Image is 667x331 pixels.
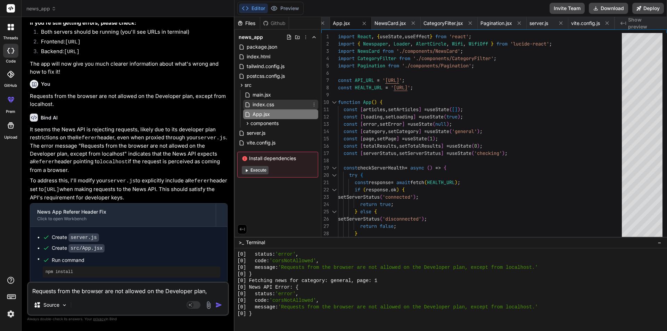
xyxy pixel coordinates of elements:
button: Execute [242,166,269,174]
span: vite.config.js [246,139,276,147]
span: = [424,128,427,134]
span: 'error' [275,251,296,258]
span: ( [424,179,427,185]
span: CategoryFilter.jsx [423,20,463,27]
span: = [377,77,380,83]
span: [ [452,106,455,113]
div: 17 [321,150,329,157]
span: = [385,84,388,91]
span: = [446,143,449,149]
span: , [402,33,405,40]
span: [URL] [385,77,399,83]
span: ' [399,77,402,83]
span: useState [410,121,433,127]
code: Referer [75,135,97,141]
div: Create [52,245,105,252]
span: ] [441,143,444,149]
span: { [380,99,382,105]
span: ok [391,187,396,193]
span: setServerStatus [399,150,441,156]
span: } [355,208,357,215]
div: 7 [321,77,329,84]
span: ] [419,106,421,113]
span: package.json [246,43,278,51]
span: CategoryFilter [357,55,396,61]
span: const [344,150,357,156]
span: } [491,41,494,47]
span: return [360,223,377,229]
span: Install dependencies [242,155,314,162]
code: [URL] [65,39,81,45]
span: ; [435,135,438,142]
button: Preview [268,3,302,13]
span: ] [396,135,399,142]
span: [ [360,114,363,120]
span: ( [427,165,430,171]
span: ] [441,150,444,156]
span: ( [433,121,435,127]
div: Click to collapse the range. [330,186,339,193]
span: setPage [377,135,396,142]
code: server.js [198,135,226,141]
span: ) [458,106,460,113]
div: Click to collapse the range. [330,99,339,106]
span: const [338,84,352,91]
img: settings [5,308,17,320]
span: true [446,114,458,120]
span: import [338,63,355,69]
span: ' [382,77,385,83]
span: setServerStatus [338,216,380,222]
code: server.js [68,233,99,242]
span: setCategory [388,128,419,134]
span: './components/Pagination' [402,63,471,69]
div: 14 [321,128,329,135]
div: 10 [321,99,329,106]
span: Show preview [628,16,661,30]
button: Download [589,3,628,14]
span: React [357,33,371,40]
span: } [355,230,357,237]
span: news_app [239,34,263,41]
span: from [496,41,508,47]
span: 'general' [452,128,477,134]
code: Referer [33,159,55,165]
li: Backend: [35,48,228,57]
span: Terminal [246,239,265,246]
div: News App Referer Header Fix [37,208,209,215]
div: 19 [321,164,329,172]
button: News App Referer Header FixClick to open Workbench [30,204,216,226]
button: Invite Team [550,3,585,14]
span: useState [427,106,449,113]
span: fetch [410,179,424,185]
span: error [363,121,377,127]
div: 12 [321,113,329,121]
span: ( [444,114,446,120]
span: ] [419,128,421,134]
button: Deploy [632,3,664,14]
span: ; [549,41,552,47]
span: const [344,165,357,171]
span: useEffect [405,33,430,40]
span: , [385,128,388,134]
span: ; [410,84,413,91]
span: NewsCard.jsx [374,20,406,27]
span: try [349,172,357,178]
span: , [388,41,391,47]
span: ) [430,165,433,171]
span: response [369,179,391,185]
p: It seems the News API is rejecting requests, likely due to its developer plan restrictions on the... [30,126,228,174]
label: GitHub [4,83,17,89]
span: , [316,258,319,264]
span: ; [460,114,463,120]
span: ( [449,128,452,134]
span: ' [407,84,410,91]
span: checkServerHealth [357,165,405,171]
span: from [435,33,446,40]
label: Upload [4,134,17,140]
span: './components/CategoryFilter' [413,55,494,61]
label: code [6,58,16,64]
span: 0 [474,143,477,149]
span: ) [413,194,416,200]
span: ( [471,143,474,149]
span: return [360,201,377,207]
